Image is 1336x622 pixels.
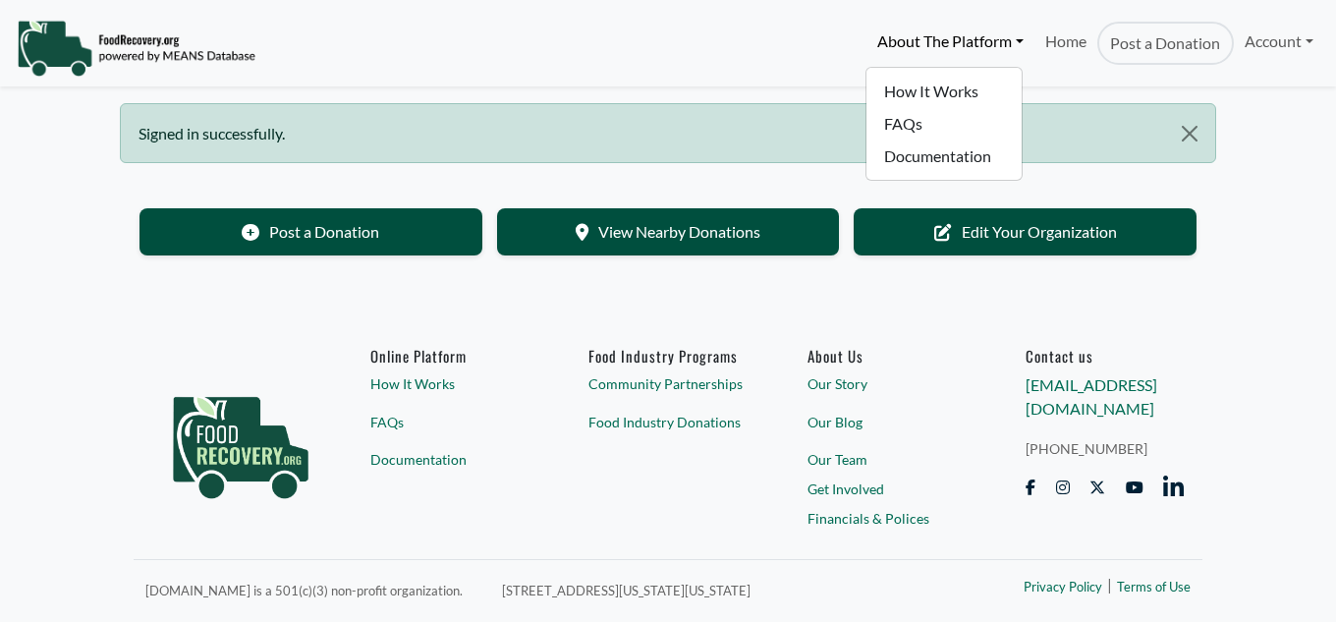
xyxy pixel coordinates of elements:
[139,208,482,255] a: Post a Donation
[1097,22,1233,65] a: Post a Donation
[17,19,255,78] img: NavigationLogo_FoodRecovery-91c16205cd0af1ed486a0f1a7774a6544ea792ac00100771e7dd3ec7c0e58e41.png
[370,347,529,365] h6: Online Platform
[866,76,1022,108] a: How It Works
[1234,22,1324,61] a: Account
[1026,438,1184,459] a: [PHONE_NUMBER]
[865,67,1023,181] ul: About The Platform
[807,479,966,499] a: Get Involved
[120,103,1216,163] div: Signed in successfully.
[807,449,966,470] a: Our Team
[1024,578,1102,597] a: Privacy Policy
[807,508,966,529] a: Financials & Polices
[497,208,840,255] a: View Nearby Donations
[854,208,1197,255] a: Edit Your Organization
[370,373,529,394] a: How It Works
[370,412,529,432] a: FAQs
[807,373,966,394] a: Our Story
[588,412,747,432] a: Food Industry Donations
[502,578,923,601] p: [STREET_ADDRESS][US_STATE][US_STATE]
[1107,573,1112,596] span: |
[807,412,966,432] a: Our Blog
[1117,578,1191,597] a: Terms of Use
[1165,104,1215,163] button: Close
[588,373,747,394] a: Community Partnerships
[865,22,1033,61] a: About The Platform
[866,108,1022,141] a: FAQs
[807,347,966,365] a: About Us
[370,449,529,470] a: Documentation
[145,578,478,601] p: [DOMAIN_NAME] is a 501(c)(3) non-profit organization.
[1026,347,1184,365] h6: Contact us
[866,140,1022,172] a: Documentation
[152,347,329,534] img: food_recovery_green_logo-76242d7a27de7ed26b67be613a865d9c9037ba317089b267e0515145e5e51427.png
[1034,22,1097,65] a: Home
[588,347,747,365] h6: Food Industry Programs
[1026,375,1157,418] a: [EMAIL_ADDRESS][DOMAIN_NAME]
